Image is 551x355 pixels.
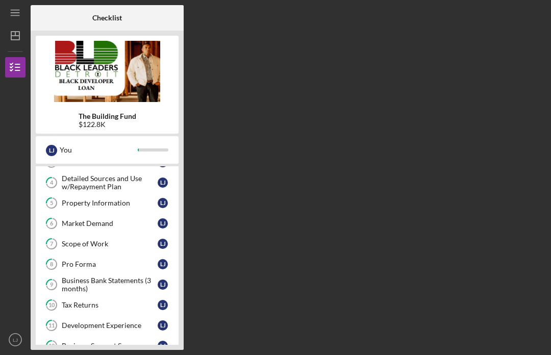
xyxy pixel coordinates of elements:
[62,260,158,268] div: Pro Forma
[50,282,54,288] tspan: 9
[60,141,138,159] div: You
[79,120,136,129] div: $122.8K
[158,341,168,351] div: L J
[50,261,53,268] tspan: 8
[46,145,57,156] div: L J
[41,254,173,274] a: 8Pro FormaLJ
[41,172,173,193] a: 4Detailed Sources and Use w/Repayment PlanLJ
[41,295,173,315] a: 10Tax ReturnsLJ
[62,240,158,248] div: Scope of Work
[62,174,158,191] div: Detailed Sources and Use w/Repayment Plan
[48,343,55,349] tspan: 12
[62,321,158,329] div: Development Experience
[41,315,173,336] a: 11Development ExperienceLJ
[50,180,54,186] tspan: 4
[41,274,173,295] a: 9Business Bank Statements (3 months)LJ
[62,342,158,350] div: Business Support Survey
[13,337,18,343] text: LJ
[158,198,168,208] div: L J
[50,200,53,207] tspan: 5
[62,301,158,309] div: Tax Returns
[41,193,173,213] a: 5Property InformationLJ
[158,218,168,229] div: L J
[36,41,179,102] img: Product logo
[62,276,158,293] div: Business Bank Statements (3 months)
[79,112,136,120] b: The Building Fund
[158,320,168,331] div: L J
[92,14,122,22] b: Checklist
[48,322,55,329] tspan: 11
[50,220,54,227] tspan: 6
[158,300,168,310] div: L J
[5,329,26,350] button: LJ
[158,177,168,188] div: L J
[158,239,168,249] div: L J
[41,234,173,254] a: 7Scope of WorkLJ
[48,302,55,309] tspan: 10
[62,219,158,227] div: Market Demand
[50,241,54,247] tspan: 7
[158,259,168,269] div: L J
[41,213,173,234] a: 6Market DemandLJ
[62,199,158,207] div: Property Information
[158,280,168,290] div: L J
